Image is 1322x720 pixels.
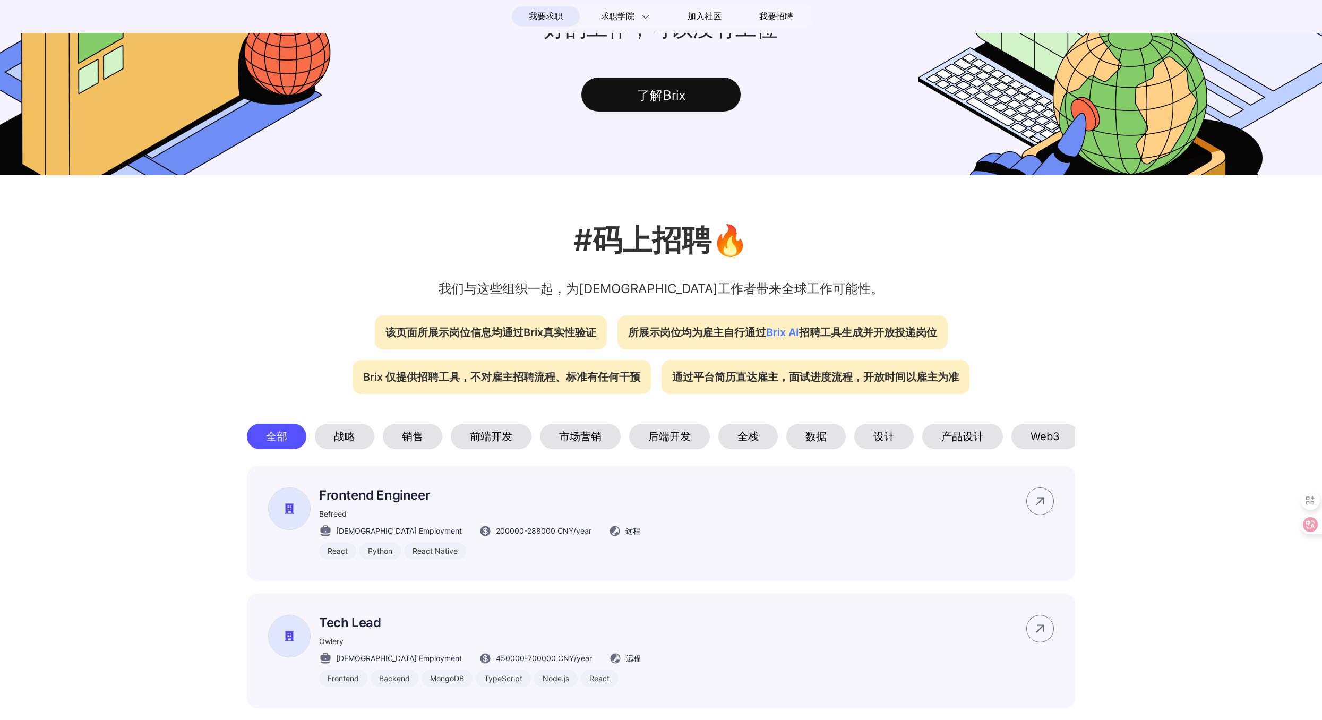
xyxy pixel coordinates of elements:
[247,424,306,449] div: 全部
[359,543,401,560] div: Python
[601,10,634,23] span: 求职学院
[496,525,591,536] span: 200000 - 288000 CNY /year
[319,543,356,560] div: React
[319,637,344,646] span: Owlery
[375,315,607,349] div: 该页面所展示岗位信息均通过Brix真实性验证
[404,543,466,560] div: React Native
[496,653,592,664] span: 450000 - 700000 CNY /year
[371,670,418,687] div: Backend
[629,424,710,449] div: 后端开发
[383,424,442,449] div: 销售
[476,670,531,687] div: TypeScript
[581,78,741,112] div: 了解Brix
[336,525,462,536] span: [DEMOGRAPHIC_DATA] Employment
[315,424,374,449] div: 战略
[625,525,640,536] span: 远程
[336,653,462,664] span: [DEMOGRAPHIC_DATA] Employment
[534,670,578,687] div: Node.js
[540,424,621,449] div: 市场营销
[688,8,721,25] span: 加入社区
[581,670,618,687] div: React
[319,487,640,503] p: Frontend Engineer
[617,315,948,349] div: 所展示岗位均为雇主自行通过 招聘工具生成并开放投递岗位
[718,424,778,449] div: 全栈
[353,360,651,394] div: Brix 仅提供招聘工具，不对雇主招聘流程、标准有任何干预
[922,424,1003,449] div: 产品设计
[766,326,799,339] span: Brix AI
[854,424,914,449] div: 设计
[529,8,562,25] span: 我要求职
[626,653,641,664] span: 远程
[319,615,641,630] p: Tech Lead
[662,360,969,394] div: 通过平台简历直达雇主，面试进度流程，开放时间以雇主为准
[759,10,793,23] span: 我要招聘
[319,509,347,518] span: Befreed
[319,670,367,687] div: Frontend
[451,424,531,449] div: 前端开发
[422,670,473,687] div: MongoDB
[786,424,846,449] div: 数据
[1011,424,1079,449] div: Web3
